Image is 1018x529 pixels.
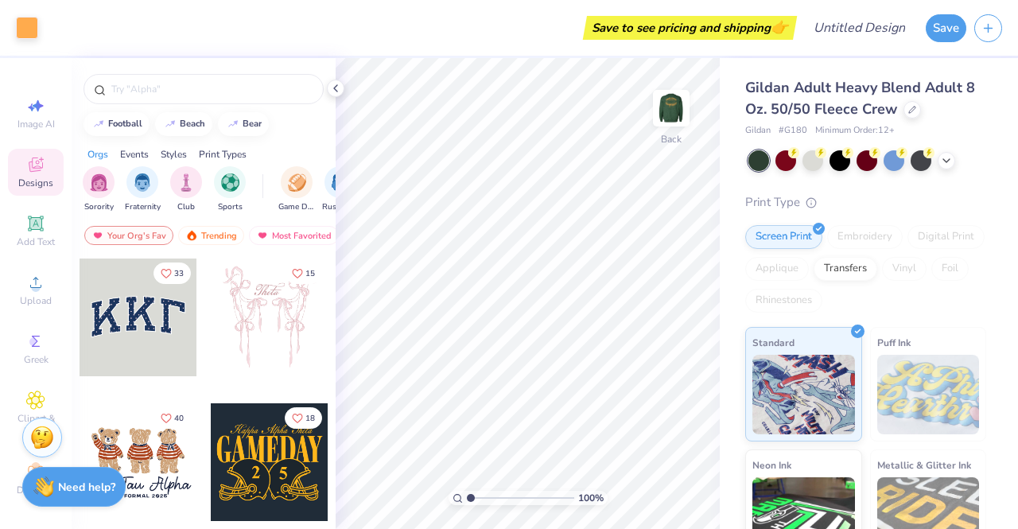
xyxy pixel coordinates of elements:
[153,263,191,284] button: Like
[161,147,187,161] div: Styles
[58,480,115,495] strong: Need help?
[170,166,202,213] button: filter button
[199,147,247,161] div: Print Types
[907,225,985,249] div: Digital Print
[18,177,53,189] span: Designs
[322,166,359,213] div: filter for Rush & Bid
[877,457,971,473] span: Metallic & Glitter Ink
[170,166,202,213] div: filter for Club
[178,226,244,245] div: Trending
[83,166,115,213] div: filter for Sorority
[752,334,795,351] span: Standard
[931,257,969,281] div: Foil
[285,263,322,284] button: Like
[877,334,911,351] span: Puff Ink
[221,173,239,192] img: Sports Image
[108,119,142,128] div: football
[322,166,359,213] button: filter button
[278,166,315,213] div: filter for Game Day
[24,353,49,366] span: Greek
[745,78,975,119] span: Gildan Adult Heavy Blend Adult 8 Oz. 50/50 Fleece Crew
[655,92,687,124] img: Back
[84,112,150,136] button: football
[827,225,903,249] div: Embroidery
[120,147,149,161] div: Events
[278,166,315,213] button: filter button
[752,355,855,434] img: Standard
[125,201,161,213] span: Fraternity
[17,235,55,248] span: Add Text
[155,112,212,136] button: beach
[285,407,322,429] button: Like
[779,124,807,138] span: # G180
[288,173,306,192] img: Game Day Image
[110,81,313,97] input: Try "Alpha"
[83,166,115,213] button: filter button
[8,412,64,438] span: Clipart & logos
[745,289,822,313] div: Rhinestones
[814,257,877,281] div: Transfers
[752,457,791,473] span: Neon Ink
[882,257,927,281] div: Vinyl
[661,132,682,146] div: Back
[227,119,239,129] img: trend_line.gif
[578,491,604,505] span: 100 %
[332,173,350,192] img: Rush & Bid Image
[180,119,205,128] div: beach
[214,166,246,213] button: filter button
[125,166,161,213] button: filter button
[185,230,198,241] img: trending.gif
[87,147,108,161] div: Orgs
[256,230,269,241] img: most_fav.gif
[587,16,793,40] div: Save to see pricing and shipping
[92,119,105,129] img: trend_line.gif
[305,414,315,422] span: 18
[90,173,108,192] img: Sorority Image
[745,193,986,212] div: Print Type
[134,173,151,192] img: Fraternity Image
[278,201,315,213] span: Game Day
[249,226,339,245] div: Most Favorited
[243,119,262,128] div: bear
[17,118,55,130] span: Image AI
[125,166,161,213] div: filter for Fraternity
[214,166,246,213] div: filter for Sports
[218,112,269,136] button: bear
[174,270,184,278] span: 33
[745,257,809,281] div: Applique
[877,355,980,434] img: Puff Ink
[153,407,191,429] button: Like
[91,230,104,241] img: most_fav.gif
[745,225,822,249] div: Screen Print
[84,226,173,245] div: Your Org's Fav
[322,201,359,213] span: Rush & Bid
[20,294,52,307] span: Upload
[745,124,771,138] span: Gildan
[218,201,243,213] span: Sports
[177,173,195,192] img: Club Image
[164,119,177,129] img: trend_line.gif
[815,124,895,138] span: Minimum Order: 12 +
[84,201,114,213] span: Sorority
[926,14,966,42] button: Save
[801,12,918,44] input: Untitled Design
[174,414,184,422] span: 40
[17,484,55,496] span: Decorate
[305,270,315,278] span: 15
[177,201,195,213] span: Club
[771,18,788,37] span: 👉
